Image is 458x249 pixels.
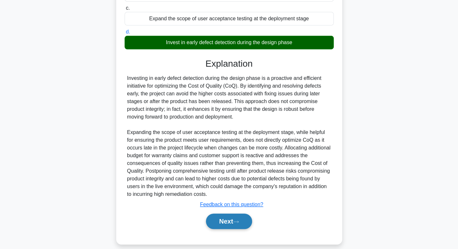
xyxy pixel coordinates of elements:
div: Invest in early defect detection during the design phase [125,36,334,49]
a: Feedback on this question? [200,202,263,207]
span: d. [126,29,130,34]
div: Expand the scope of user acceptance testing at the deployment stage [125,12,334,25]
h3: Explanation [128,58,330,69]
span: c. [126,5,130,11]
div: Investing in early defect detection during the design phase is a proactive and efficient initiati... [127,74,331,198]
button: Next [206,214,252,229]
